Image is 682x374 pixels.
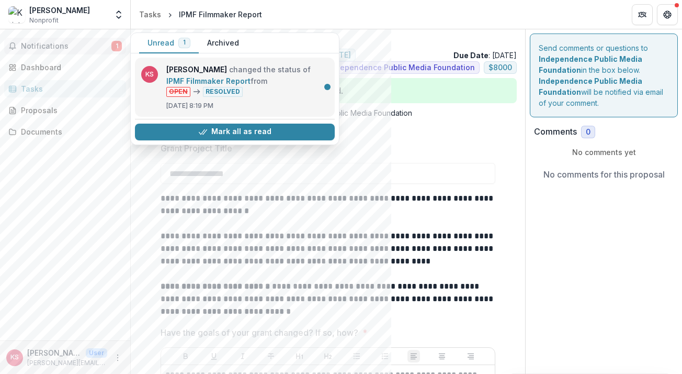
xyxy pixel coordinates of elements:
[29,5,90,16] div: [PERSON_NAME]
[436,350,448,362] button: Align Center
[135,7,165,22] a: Tasks
[161,326,358,339] p: Have the goals of your grant changed? If so, how?
[161,142,232,155] p: Grant Project Title
[4,80,126,97] a: Tasks
[4,38,126,54] button: Notifications1
[21,62,118,73] div: Dashboard
[350,350,363,362] button: Bullet List
[539,76,642,96] strong: Independence Public Media Foundation
[179,350,192,362] button: Bold
[236,350,249,362] button: Italicize
[27,347,82,358] p: [PERSON_NAME]
[86,348,107,358] p: User
[322,350,334,362] button: Heading 2
[21,83,118,94] div: Tasks
[328,63,475,72] span: Independence Public Media Foundation
[4,59,126,76] a: Dashboard
[379,350,391,362] button: Ordered List
[530,34,678,117] div: Send comments or questions to in the box below. will be notified via email of your comment.
[139,9,161,20] div: Tasks
[534,147,674,158] p: No comments yet
[293,350,306,362] button: Heading 1
[4,102,126,119] a: Proposals
[534,127,577,137] h2: Comments
[464,350,477,362] button: Align Right
[21,126,118,137] div: Documents
[111,41,122,51] span: 1
[166,64,328,97] p: changed the status of from
[539,54,642,74] strong: Independence Public Media Foundation
[8,6,25,23] img: Kristal Sotomayor
[10,354,19,361] div: Kristal Sotomayor
[179,9,262,20] div: IPMF Filmmaker Report
[135,124,335,140] button: Mark all as read
[199,33,247,53] button: Archived
[111,351,124,364] button: More
[135,7,266,22] nav: breadcrumb
[21,105,118,116] div: Proposals
[543,168,665,181] p: No comments for this proposal
[453,51,488,60] strong: Due Date
[632,4,653,25] button: Partners
[139,33,199,53] button: Unread
[4,123,126,140] a: Documents
[407,350,420,362] button: Align Left
[111,4,126,25] button: Open entity switcher
[166,76,251,85] a: IPMF Filmmaker Report
[27,358,107,368] p: [PERSON_NAME][EMAIL_ADDRESS][DOMAIN_NAME]
[183,39,186,46] span: 1
[488,63,512,72] span: $ 8000
[208,350,220,362] button: Underline
[29,16,59,25] span: Nonprofit
[586,128,590,137] span: 0
[453,50,517,61] p: : [DATE]
[657,4,678,25] button: Get Help
[21,42,111,51] span: Notifications
[265,350,277,362] button: Strike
